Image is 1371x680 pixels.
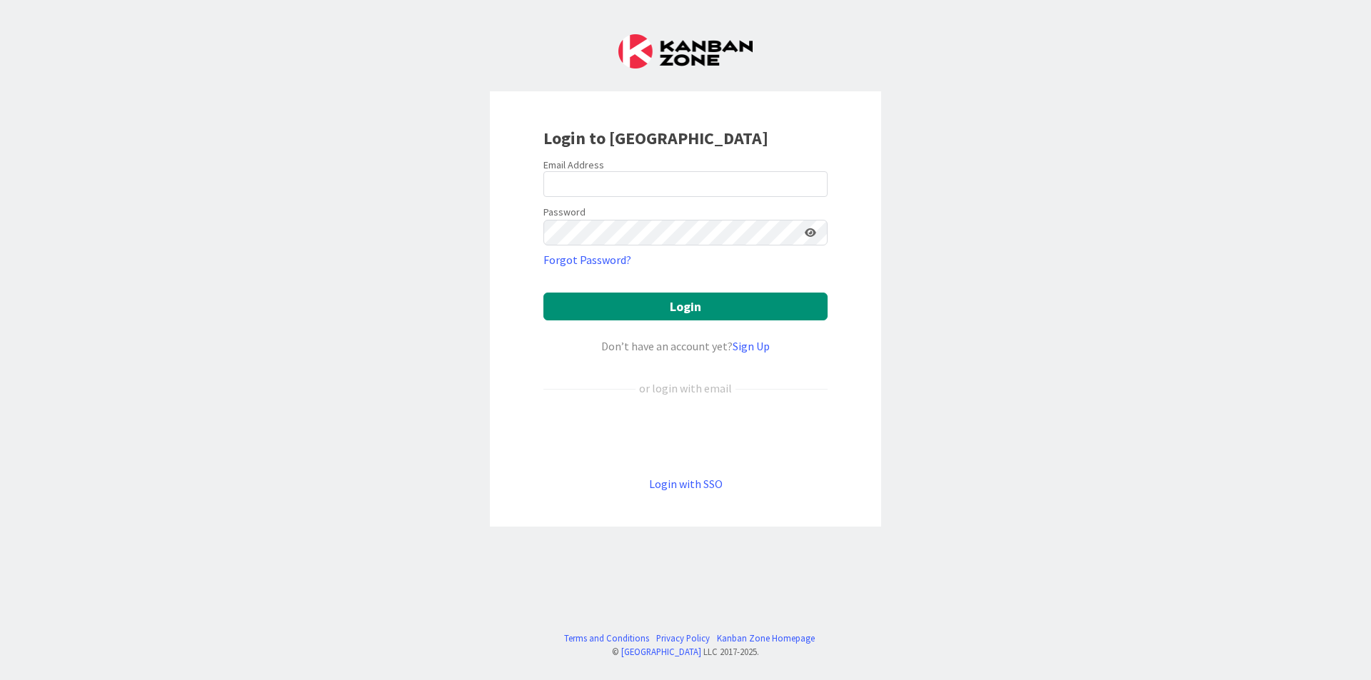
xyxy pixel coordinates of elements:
[618,34,753,68] img: Kanban Zone
[543,338,828,355] div: Don’t have an account yet?
[649,477,723,491] a: Login with SSO
[621,646,701,657] a: [GEOGRAPHIC_DATA]
[733,339,770,353] a: Sign Up
[543,293,828,320] button: Login
[543,251,631,268] a: Forgot Password?
[543,205,586,220] label: Password
[636,380,735,397] div: or login with email
[717,631,815,645] a: Kanban Zone Homepage
[564,631,649,645] a: Terms and Conditions
[536,420,835,452] iframe: Sign in with Google Button
[656,631,710,645] a: Privacy Policy
[543,158,604,171] label: Email Address
[543,127,768,149] b: Login to [GEOGRAPHIC_DATA]
[557,645,815,659] div: © LLC 2017- 2025 .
